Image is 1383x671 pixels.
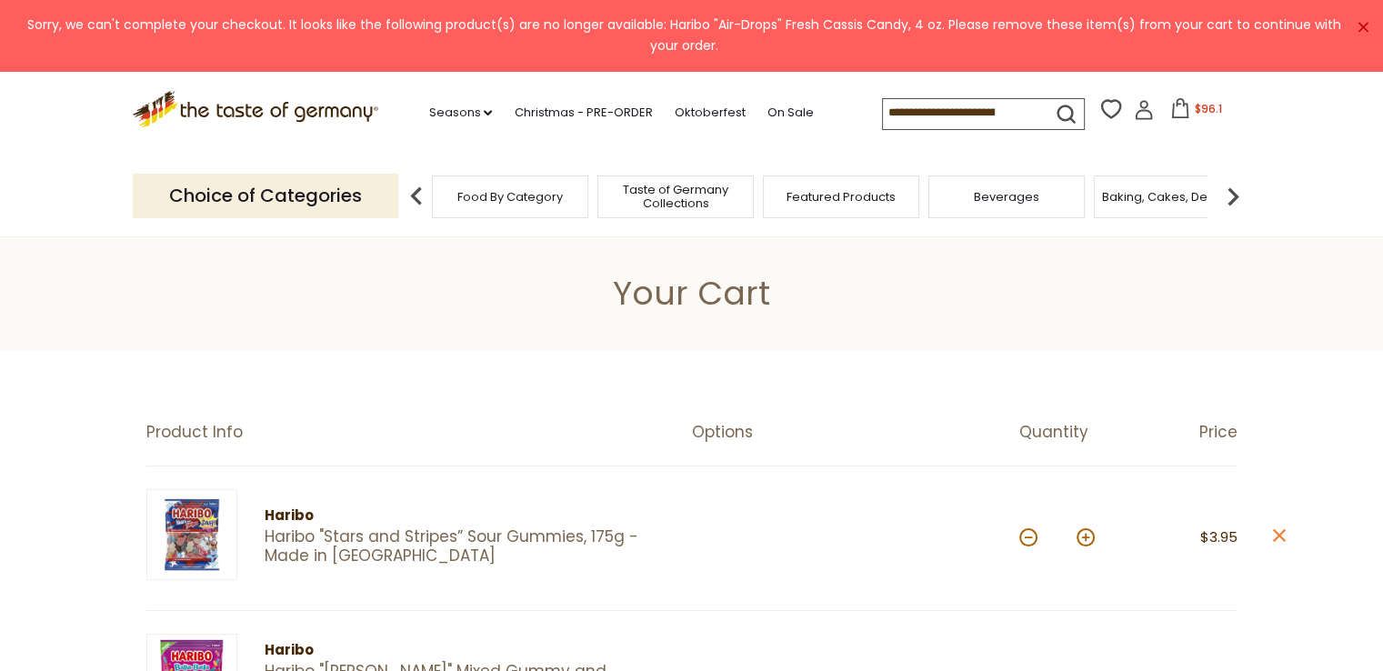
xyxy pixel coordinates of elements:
[974,190,1039,204] a: Beverages
[787,190,896,204] a: Featured Products
[133,174,398,218] p: Choice of Categories
[265,639,660,662] div: Haribo
[146,489,237,580] img: Haribo Stars and Stripes
[1215,178,1251,215] img: next arrow
[56,273,1327,314] h1: Your Cart
[1158,98,1235,125] button: $96.1
[1358,22,1368,33] a: ×
[398,178,435,215] img: previous arrow
[1128,423,1238,442] div: Price
[265,505,660,527] div: Haribo
[457,190,563,204] a: Food By Category
[767,103,813,123] a: On Sale
[692,423,1019,442] div: Options
[146,423,692,442] div: Product Info
[15,15,1354,57] div: Sorry, we can't complete your checkout. It looks like the following product(s) are no longer avai...
[1019,423,1128,442] div: Quantity
[1102,190,1243,204] a: Baking, Cakes, Desserts
[428,103,492,123] a: Seasons
[1200,527,1238,546] span: $3.95
[674,103,745,123] a: Oktoberfest
[514,103,652,123] a: Christmas - PRE-ORDER
[265,527,660,566] a: Haribo "Stars and Stripes” Sour Gummies, 175g - Made in [GEOGRAPHIC_DATA]
[1194,101,1221,116] span: $96.1
[603,183,748,210] a: Taste of Germany Collections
